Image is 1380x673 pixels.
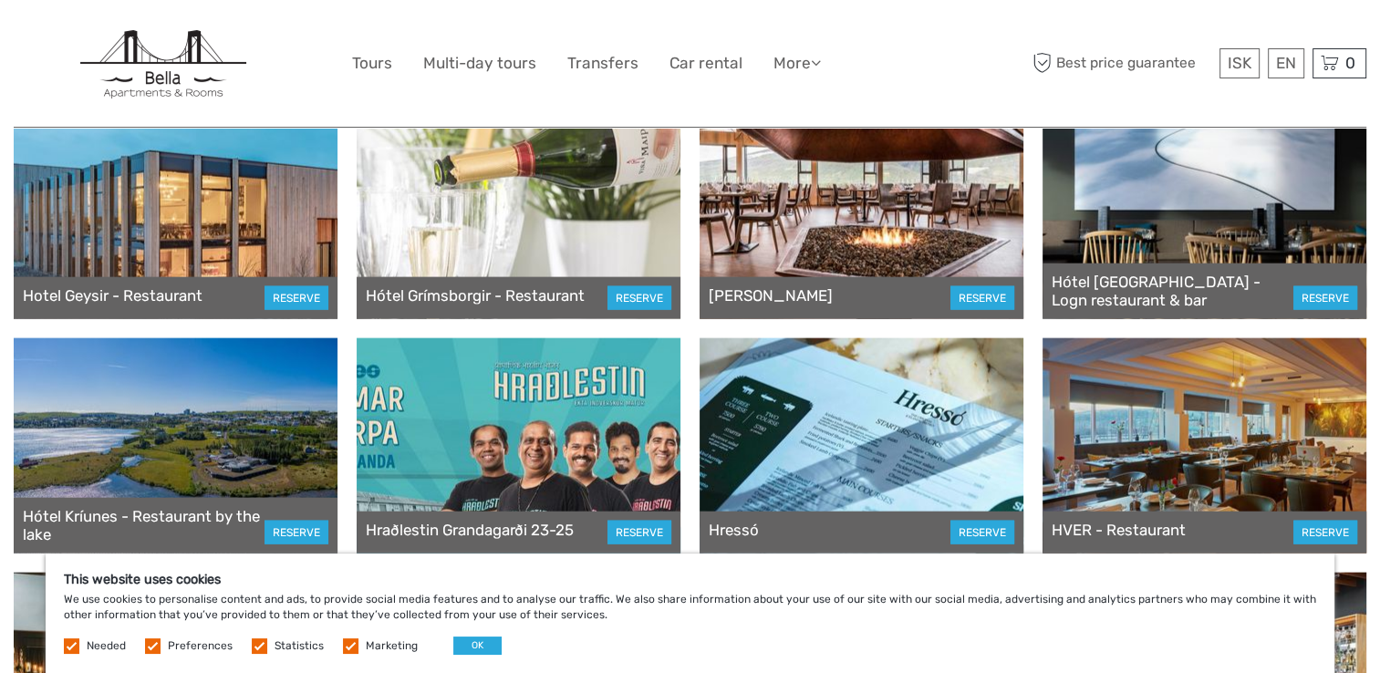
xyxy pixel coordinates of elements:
a: Hótel Grímsborgir - Restaurant [366,286,585,305]
a: Multi-day tours [423,50,536,77]
a: RESERVE [1293,286,1357,310]
label: Needed [87,638,126,654]
p: We're away right now. Please check back later! [26,32,206,47]
span: Best price guarantee [1028,48,1215,78]
a: Tours [352,50,392,77]
span: ISK [1228,54,1251,72]
a: Hótel Kríunes - Restaurant by the lake [23,507,265,544]
h5: This website uses cookies [64,572,1316,587]
a: RESERVE [1293,521,1357,544]
label: Marketing [366,638,418,654]
a: RESERVE [950,521,1014,544]
a: Hraðlestin Grandagarði 23-25 [366,521,574,539]
label: Preferences [168,638,233,654]
button: Open LiveChat chat widget [210,28,232,50]
a: RESERVE [950,286,1014,310]
a: More [773,50,821,77]
div: We use cookies to personalise content and ads, to provide social media features and to analyse ou... [46,554,1334,673]
label: Statistics [275,638,324,654]
img: 889-45602c67-b088-4965-b090-a2a0f7100aa0_logo_big.jpg [78,27,248,100]
a: RESERVE [265,521,328,544]
div: EN [1268,48,1304,78]
a: RESERVE [265,286,328,310]
a: Hressó [709,521,759,539]
a: HVER - Restaurant [1052,521,1186,539]
a: Hotel Geysir - Restaurant [23,286,202,305]
a: [PERSON_NAME] [709,286,833,305]
a: RESERVE [607,286,671,310]
span: 0 [1343,54,1358,72]
a: Hótel [GEOGRAPHIC_DATA] - Logn restaurant & bar [1052,273,1293,310]
a: Transfers [567,50,638,77]
a: RESERVE [607,521,671,544]
button: OK [453,637,502,655]
a: Car rental [669,50,742,77]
